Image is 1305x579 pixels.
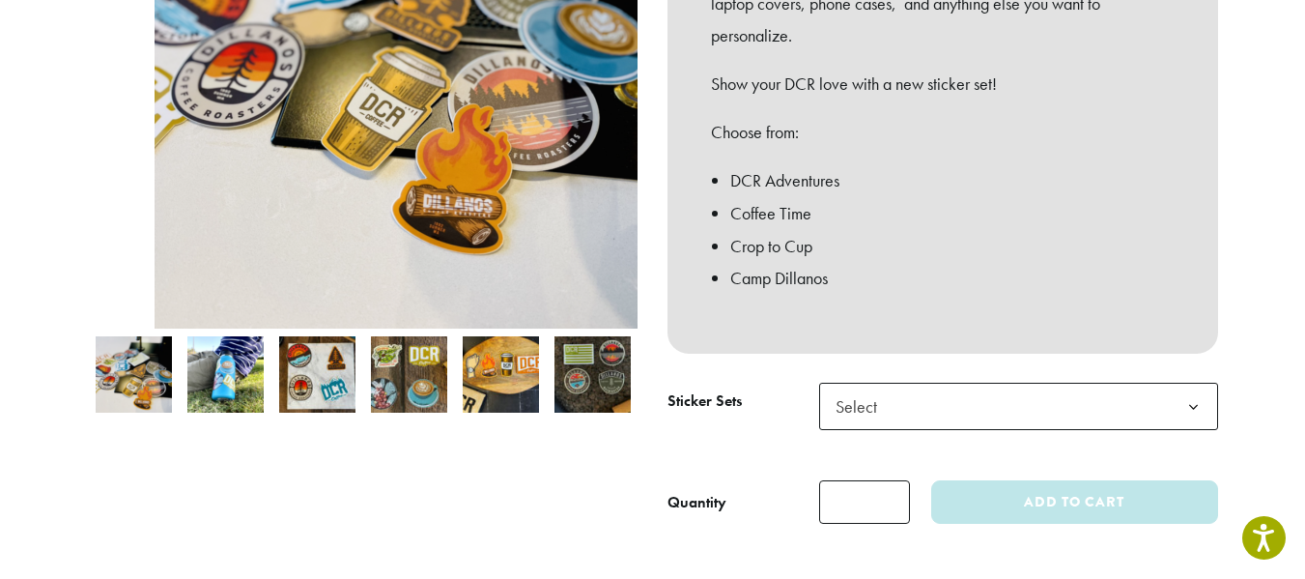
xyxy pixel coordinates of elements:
span: Select [828,388,896,425]
div: Quantity [667,491,726,514]
label: Sticker Sets [667,388,819,416]
input: Product quantity [819,480,910,524]
img: Sticker Sets - Image 5 [463,336,539,413]
li: DCR Adventures [730,164,1175,197]
li: Camp Dillanos [730,262,1175,295]
button: Add to cart [931,480,1217,524]
li: Crop to Cup [730,230,1175,263]
img: Sticker Sets [96,336,172,413]
img: Sticker Sets - Image 4 [371,336,447,413]
p: Show your DCR love with a new sticker set! [711,68,1175,101]
p: Choose from: [711,116,1175,149]
li: Coffee Time [730,197,1175,230]
span: Select [819,383,1218,430]
img: Sticker Sets - Image 6 [554,336,631,413]
img: Sticker Sets - Image 3 [279,336,355,413]
img: Sticker Sets - Image 2 [187,336,264,413]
